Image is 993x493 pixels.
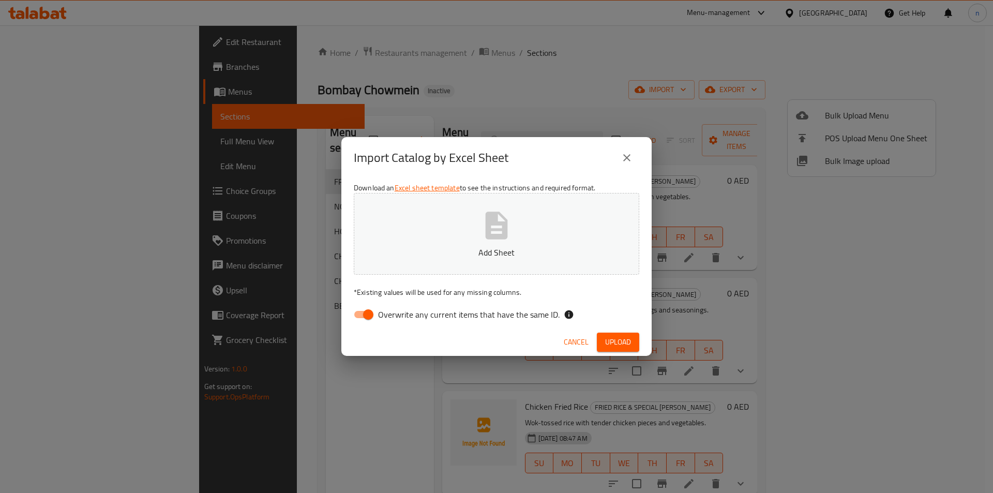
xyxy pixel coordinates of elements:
[564,309,574,320] svg: If the overwrite option isn't selected, then the items that match an existing ID will be ignored ...
[395,181,460,195] a: Excel sheet template
[560,333,593,352] button: Cancel
[354,287,639,297] p: Existing values will be used for any missing columns.
[354,193,639,275] button: Add Sheet
[378,308,560,321] span: Overwrite any current items that have the same ID.
[605,336,631,349] span: Upload
[597,333,639,352] button: Upload
[370,246,623,259] p: Add Sheet
[341,178,652,328] div: Download an to see the instructions and required format.
[564,336,589,349] span: Cancel
[354,150,508,166] h2: Import Catalog by Excel Sheet
[614,145,639,170] button: close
